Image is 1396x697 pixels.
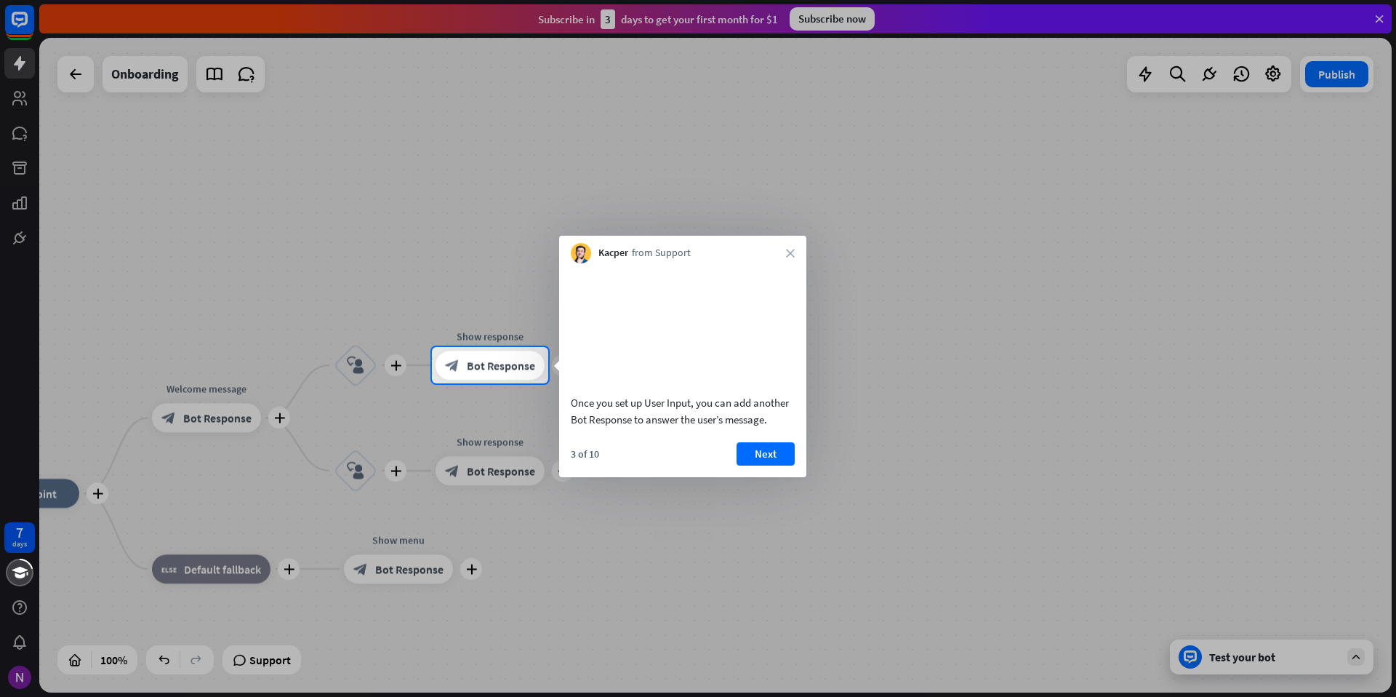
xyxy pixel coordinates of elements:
button: Next [737,442,795,466]
button: Open LiveChat chat widget [12,6,55,49]
span: Bot Response [467,358,535,373]
span: Kacper [598,246,628,260]
i: block_bot_response [445,358,460,373]
span: from Support [632,246,691,260]
div: Once you set up User Input, you can add another Bot Response to answer the user’s message. [571,394,795,428]
div: 3 of 10 [571,447,599,461]
i: close [786,249,795,258]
